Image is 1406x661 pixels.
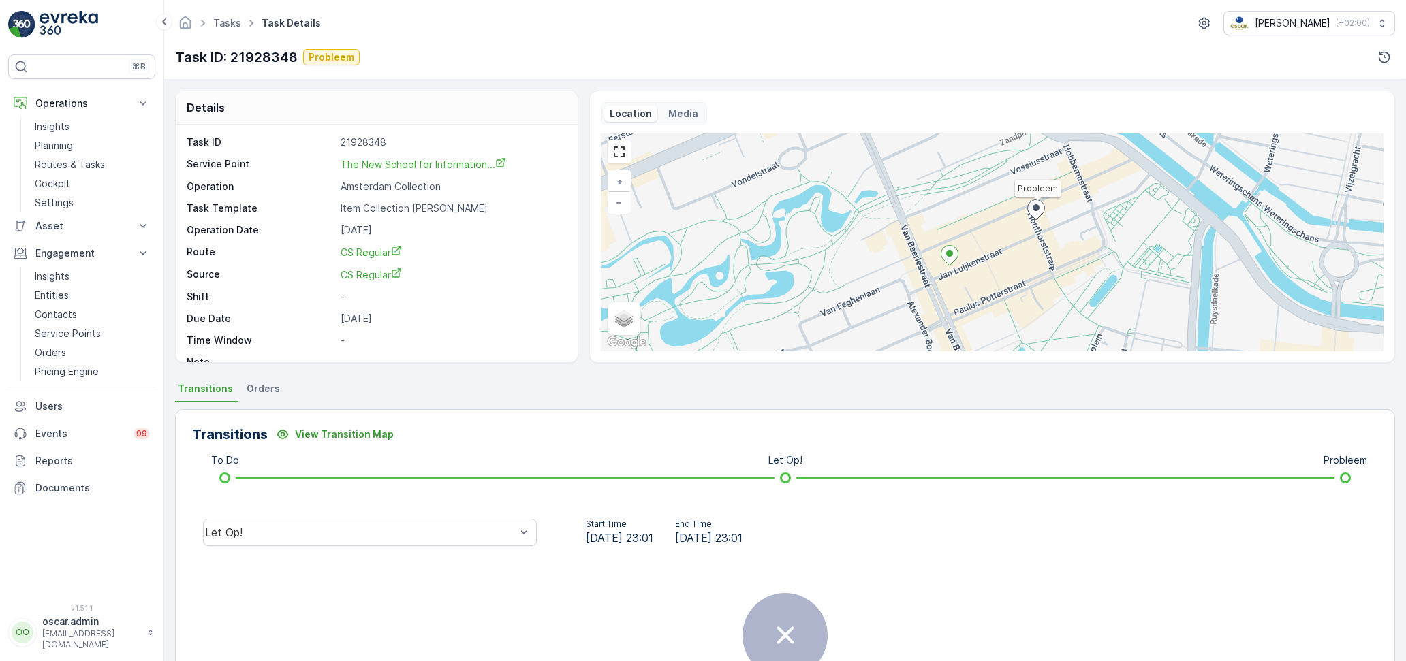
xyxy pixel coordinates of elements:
[29,117,155,136] a: Insights
[35,454,150,468] p: Reports
[29,343,155,362] a: Orders
[610,107,652,120] p: Location
[29,267,155,286] a: Insights
[341,157,506,171] a: The New School for Information...
[187,180,335,193] p: Operation
[187,99,225,116] p: Details
[8,420,155,447] a: Events99
[35,139,73,152] p: Planning
[8,90,155,117] button: Operations
[341,355,563,369] p: -
[29,193,155,212] a: Settings
[29,362,155,381] a: Pricing Engine
[40,11,98,38] img: logo_light-DOdMpM7g.png
[8,393,155,420] a: Users
[136,428,147,439] p: 99
[8,615,155,650] button: OOoscar.admin[EMAIL_ADDRESS][DOMAIN_NAME]
[29,174,155,193] a: Cockpit
[175,47,298,67] p: Task ID: 21928348
[192,424,268,445] p: Transitions
[35,346,66,359] p: Orders
[341,245,563,259] a: CS Regular
[187,245,335,259] p: Route
[341,159,506,170] span: The New School for Information...
[187,290,335,304] p: Shift
[668,107,698,120] p: Media
[609,192,629,212] a: Zoom Out
[1223,11,1395,35] button: [PERSON_NAME](+02:00)
[1336,18,1370,29] p: ( +02:00 )
[42,615,140,628] p: oscar.admin
[8,212,155,240] button: Asset
[609,142,629,162] a: View Fullscreen
[8,447,155,474] a: Reports
[29,324,155,343] a: Service Points
[35,196,74,210] p: Settings
[187,268,335,282] p: Source
[341,223,563,237] p: [DATE]
[609,304,639,334] a: Layers
[35,427,125,440] p: Events
[616,196,623,208] span: −
[609,172,629,192] a: Zoom In
[42,628,140,650] p: [EMAIL_ADDRESS][DOMAIN_NAME]
[29,136,155,155] a: Planning
[35,481,150,495] p: Documents
[303,49,360,65] button: Probleem
[35,270,69,283] p: Insights
[35,289,69,302] p: Entities
[341,290,563,304] p: -
[675,530,743,546] span: [DATE] 23:01
[213,17,241,29] a: Tasks
[768,453,802,467] p: Let Op!
[341,135,563,149] p: 21928348
[132,61,146,72] p: ⌘B
[35,365,99,378] p: Pricing Engine
[29,286,155,305] a: Entities
[187,223,335,237] p: Operation Date
[187,201,335,215] p: Task Template
[341,268,563,282] a: CS Regular
[35,158,105,172] p: Routes & Tasks
[8,240,155,267] button: Engagement
[309,50,354,64] p: Probleem
[341,269,402,280] span: CS Regular
[341,312,563,325] p: [DATE]
[295,428,394,441] p: View Transition Map
[29,155,155,174] a: Routes & Tasks
[586,519,653,530] p: Start Time
[675,519,743,530] p: End Time
[12,622,33,643] div: OO
[8,11,35,38] img: logo
[341,246,402,258] span: CS Regular
[341,334,563,347] p: -
[259,16,324,30] span: Task Details
[35,97,128,110] p: Operations
[205,526,516,538] div: Let Op!
[187,355,335,369] p: Note
[35,246,128,260] p: Engagement
[35,308,77,321] p: Contacts
[341,201,563,215] p: Item Collection [PERSON_NAME]
[211,453,239,467] p: To Do
[35,120,69,133] p: Insights
[35,327,101,340] p: Service Points
[35,177,70,191] p: Cockpit
[247,382,280,396] span: Orders
[187,157,335,172] p: Service Point
[616,176,623,187] span: +
[586,530,653,546] span: [DATE] 23:01
[604,334,649,351] a: Open this area in Google Maps (opens a new window)
[178,20,193,32] a: Homepage
[268,423,402,445] button: View Transition Map
[604,334,649,351] img: Google
[29,305,155,324] a: Contacts
[187,312,335,325] p: Due Date
[187,135,335,149] p: Task ID
[1324,453,1367,467] p: Probleem
[8,474,155,502] a: Documents
[35,219,128,233] p: Asset
[1255,16,1330,30] p: [PERSON_NAME]
[341,180,563,193] p: Amsterdam Collection
[35,400,150,413] p: Users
